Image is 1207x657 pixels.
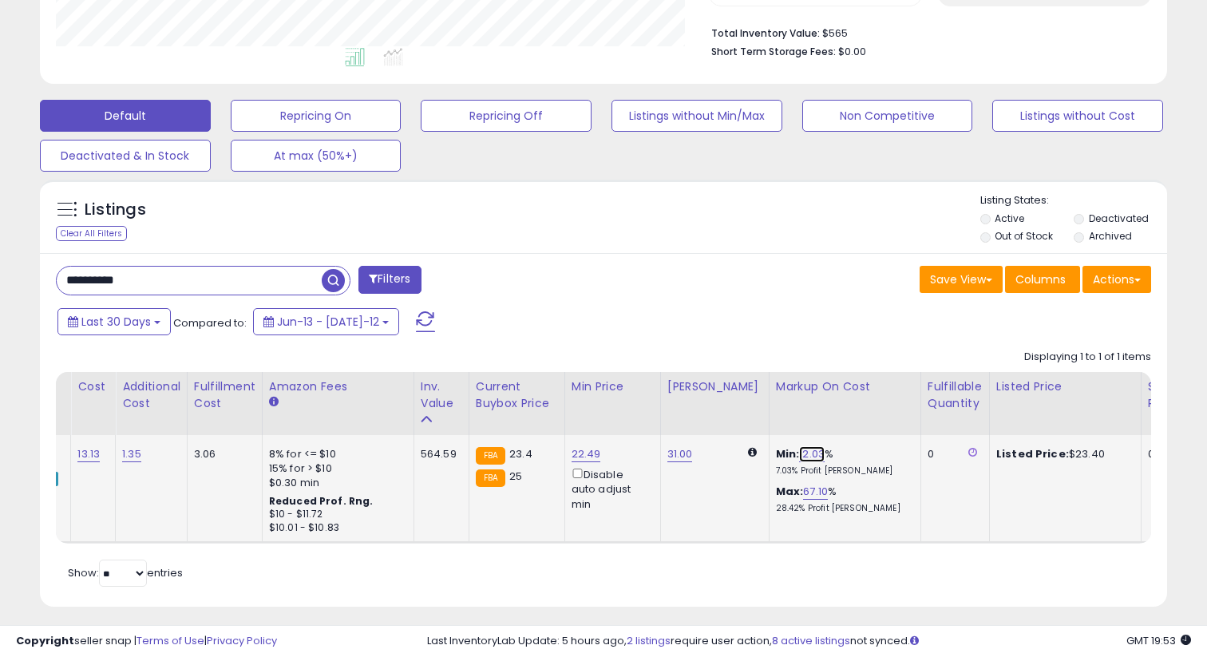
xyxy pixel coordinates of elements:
button: Filters [358,266,421,294]
div: 8% for <= $10 [269,447,402,461]
a: 13.13 [77,446,100,462]
li: $565 [711,22,1139,42]
span: Columns [1015,271,1066,287]
p: 28.42% Profit [PERSON_NAME] [776,503,908,514]
small: FBA [476,447,505,465]
label: Active [995,212,1024,225]
div: Inv. value [421,378,462,412]
a: Terms of Use [137,633,204,648]
small: Amazon Fees. [269,395,279,410]
div: Fulfillment Cost [194,378,255,412]
a: 8 active listings [772,633,850,648]
div: 0.00 [1148,447,1174,461]
th: The percentage added to the cost of goods (COGS) that forms the calculator for Min & Max prices. [769,372,920,435]
div: 0 [928,447,977,461]
b: Total Inventory Value: [711,26,820,40]
span: 25 [509,469,522,484]
span: 23.4 [509,446,532,461]
div: 3.06 [194,447,250,461]
div: 564.59 [421,447,457,461]
strong: Copyright [16,633,74,648]
span: Jun-13 - [DATE]-12 [277,314,379,330]
span: Compared to: [173,315,247,330]
a: 67.10 [803,484,828,500]
div: Ship Price [1148,378,1180,412]
small: FBA [476,469,505,487]
div: Listed Price [996,378,1134,395]
span: Show: entries [68,565,183,580]
label: Deactivated [1089,212,1149,225]
label: Archived [1089,229,1132,243]
button: Jun-13 - [DATE]-12 [253,308,399,335]
div: Displaying 1 to 1 of 1 items [1024,350,1151,365]
b: Reduced Prof. Rng. [269,494,374,508]
div: % [776,447,908,477]
button: Default [40,100,211,132]
span: 2025-08-12 19:53 GMT [1126,633,1191,648]
div: 15% for > $10 [269,461,402,476]
b: Listed Price: [996,446,1069,461]
div: Clear All Filters [56,226,127,241]
button: Non Competitive [802,100,973,132]
p: 7.03% Profit [PERSON_NAME] [776,465,908,477]
a: 2 listings [627,633,671,648]
div: Min Price [572,378,654,395]
button: Listings without Cost [992,100,1163,132]
div: $10.01 - $10.83 [269,521,402,535]
div: Amazon Fees [269,378,407,395]
button: Repricing Off [421,100,592,132]
div: $0.30 min [269,476,402,490]
div: Markup on Cost [776,378,914,395]
span: $0.00 [838,44,866,59]
button: Columns [1005,266,1080,293]
div: $23.40 [996,447,1129,461]
button: Actions [1082,266,1151,293]
a: 22.49 [572,446,601,462]
div: Current Buybox Price [476,378,558,412]
a: 31.00 [667,446,693,462]
button: Last 30 Days [57,308,171,335]
a: 1.35 [122,446,141,462]
b: Max: [776,484,804,499]
b: Min: [776,446,800,461]
div: Fulfillable Quantity [928,378,983,412]
div: [PERSON_NAME] [667,378,762,395]
div: % [776,485,908,514]
div: seller snap | | [16,634,277,649]
div: Last InventoryLab Update: 5 hours ago, require user action, not synced. [427,634,1191,649]
button: Listings without Min/Max [611,100,782,132]
a: Privacy Policy [207,633,277,648]
div: $10 - $11.72 [269,508,402,521]
button: Repricing On [231,100,402,132]
div: Cost [77,378,109,395]
h5: Listings [85,199,146,221]
button: At max (50%+) [231,140,402,172]
div: Disable auto adjust min [572,465,648,512]
a: 12.03 [799,446,825,462]
span: Last 30 Days [81,314,151,330]
p: Listing States: [980,193,1168,208]
b: Short Term Storage Fees: [711,45,836,58]
div: Repricing [2,378,64,395]
button: Save View [920,266,1003,293]
label: Out of Stock [995,229,1053,243]
button: Deactivated & In Stock [40,140,211,172]
div: Additional Cost [122,378,180,412]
